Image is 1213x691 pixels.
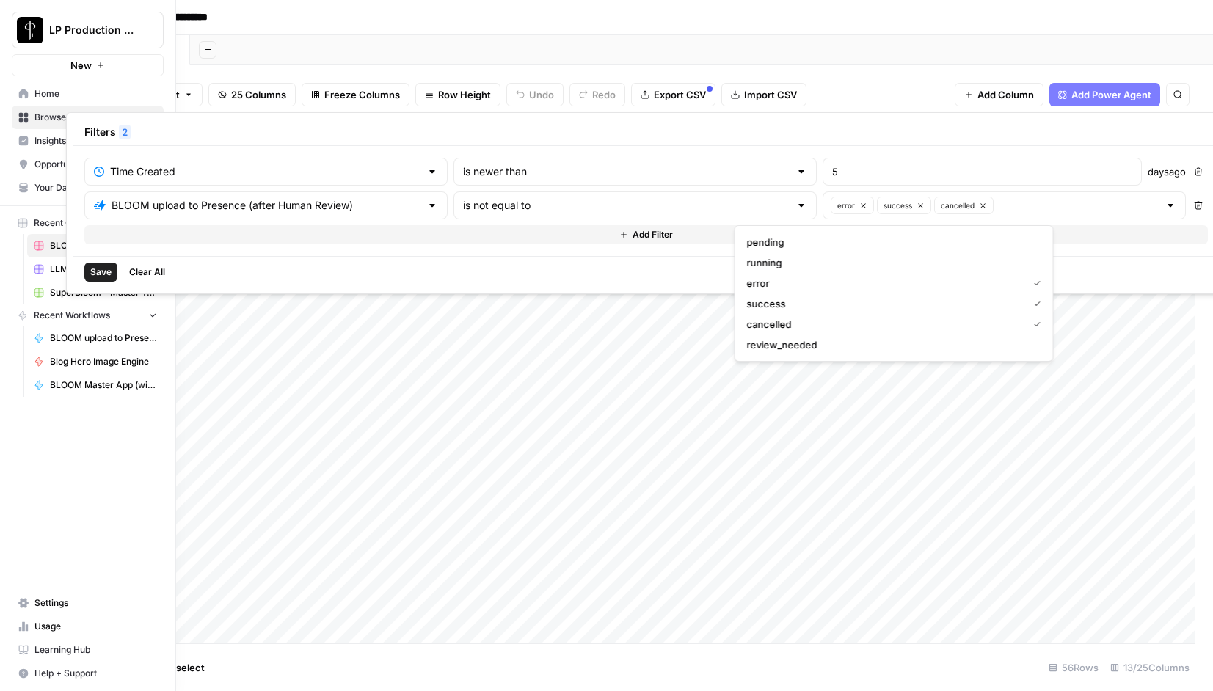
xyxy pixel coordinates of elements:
[747,276,1022,290] span: error
[569,83,625,106] button: Redo
[12,304,164,326] button: Recent Workflows
[154,656,214,679] button: Unselect
[1049,83,1160,106] button: Add Power Agent
[463,198,790,213] input: is not equal to
[110,164,420,179] input: Time Created
[12,615,164,638] a: Usage
[34,134,157,147] span: Insights
[50,332,157,345] span: BLOOM upload to Presence (after Human Review)
[34,596,157,610] span: Settings
[34,309,110,322] span: Recent Workflows
[34,181,157,194] span: Your Data
[34,158,157,171] span: Opportunities
[34,667,157,680] span: Help + Support
[463,164,790,179] input: is newer than
[12,176,164,200] a: Your Data
[1148,164,1186,179] span: days ago
[50,239,157,252] span: BLOOM Human Review (ver2)
[324,87,400,102] span: Freeze Columns
[163,660,205,675] span: Unselect
[208,83,296,106] button: 25 Columns
[12,12,164,48] button: Workspace: LP Production Workloads
[34,620,157,633] span: Usage
[231,87,286,102] span: 25 Columns
[34,87,157,100] span: Home
[1043,656,1104,679] div: 56 Rows
[50,379,157,392] span: BLOOM Master App (with human review)
[12,129,164,153] a: Insights
[50,286,157,299] span: SuperBloom - Master Topic List
[877,197,931,214] button: success
[27,257,164,281] a: LLMS.txt Generator - Grid
[529,87,554,102] span: Undo
[12,82,164,106] a: Home
[415,83,500,106] button: Row Height
[744,87,797,102] span: Import CSV
[84,225,1208,244] button: Add Filter
[1071,87,1151,102] span: Add Power Agent
[49,23,138,37] span: LP Production Workloads
[747,337,1035,352] span: review_needed
[12,54,164,76] button: New
[119,125,131,139] div: 2
[27,281,164,304] a: SuperBloom - Master Topic List
[747,296,1022,311] span: success
[633,228,673,241] span: Add Filter
[17,17,43,43] img: LP Production Workloads Logo
[12,106,164,129] a: Browse
[12,638,164,662] a: Learning Hub
[12,662,164,685] button: Help + Support
[12,153,164,176] a: Opportunities
[151,83,203,106] button: Sort
[831,197,874,214] button: error
[977,87,1034,102] span: Add Column
[631,83,715,106] button: Export CSV
[34,216,87,230] span: Recent Grids
[112,198,420,213] input: BLOOM upload to Presence (after Human Review)
[34,643,157,657] span: Learning Hub
[592,87,616,102] span: Redo
[50,355,157,368] span: Blog Hero Image Engine
[129,266,165,279] span: Clear All
[884,200,912,211] span: success
[747,255,1035,270] span: running
[721,83,806,106] button: Import CSV
[12,212,164,234] button: Recent Grids
[302,83,409,106] button: Freeze Columns
[123,263,171,282] button: Clear All
[934,197,994,214] button: cancelled
[27,234,164,257] a: BLOOM Human Review (ver2)
[438,87,491,102] span: Row Height
[747,235,1035,249] span: pending
[84,263,117,282] button: Save
[27,350,164,373] a: Blog Hero Image Engine
[955,83,1043,106] button: Add Column
[34,111,157,124] span: Browse
[12,591,164,615] a: Settings
[941,200,975,211] span: cancelled
[90,266,112,279] span: Save
[506,83,564,106] button: Undo
[27,373,164,397] a: BLOOM Master App (with human review)
[27,326,164,350] a: BLOOM upload to Presence (after Human Review)
[654,87,706,102] span: Export CSV
[122,125,128,139] span: 2
[747,317,1022,332] span: cancelled
[837,200,855,211] span: error
[50,263,157,276] span: LLMS.txt Generator - Grid
[1104,656,1195,679] div: 13/25 Columns
[70,58,92,73] span: New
